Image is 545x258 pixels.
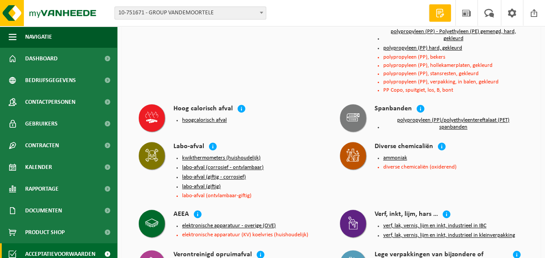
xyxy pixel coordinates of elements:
[114,7,266,20] span: 10-751671 - GROUP VANDEMOORTELE
[173,142,204,152] h4: Labo-afval
[182,164,264,171] button: labo-afval (corrosief - ontvlambaar)
[25,48,58,69] span: Dashboard
[383,164,524,170] li: diverse chemicaliën (oxiderend)
[25,178,59,200] span: Rapportage
[383,45,462,52] button: polypropyleen (PP) hard, gekleurd
[375,210,438,220] h4: Verf, inkt, lijm, hars …
[383,222,486,229] button: verf, lak, vernis, lijm en inkt, industrieel in IBC
[383,28,524,42] button: polypropyleen (PP) - Polyethyleen (PE) gemengd, hard, gekleurd
[173,210,189,220] h4: AEEA
[182,222,276,229] button: elektronische apparatuur - overige (OVE)
[182,155,261,162] button: kwikthermometers (huishoudelijk)
[383,232,515,239] button: verf, lak, vernis, lijm en inkt, industrieel in kleinverpakking
[383,71,524,76] li: polypropyleen (PP), stansresten, gekleurd
[383,117,524,131] button: polypropyleen (PP)/polyethyleentereftalaat (PET) spanbanden
[25,69,76,91] span: Bedrijfsgegevens
[25,91,75,113] span: Contactpersonen
[25,222,65,243] span: Product Shop
[383,79,524,85] li: polypropyleen (PP), verpakking, in balen, gekleurd
[383,63,524,68] li: polypropyleen (PP), hollekamerplaten, gekleurd
[182,117,227,124] button: hoogcalorisch afval
[182,183,221,190] button: labo-afval (giftig)
[25,26,52,48] span: Navigatie
[182,232,323,238] li: elektronische apparatuur (KV) koelvries (huishoudelijk)
[383,87,524,93] li: PP Copo, spuitgiet, los, B, bont
[25,200,62,222] span: Documenten
[25,113,58,135] span: Gebruikers
[182,193,323,198] li: labo-afval (ontvlambaar-giftig)
[115,7,266,19] span: 10-751671 - GROUP VANDEMOORTELE
[173,104,233,114] h4: Hoog calorisch afval
[25,156,52,178] span: Kalender
[383,54,524,60] li: polypropyleen (PP), bekers
[182,174,246,181] button: labo-afval (giftig - corrosief)
[25,135,59,156] span: Contracten
[383,155,407,162] button: ammoniak
[375,142,433,152] h4: Diverse chemicaliën
[375,104,412,114] h4: Spanbanden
